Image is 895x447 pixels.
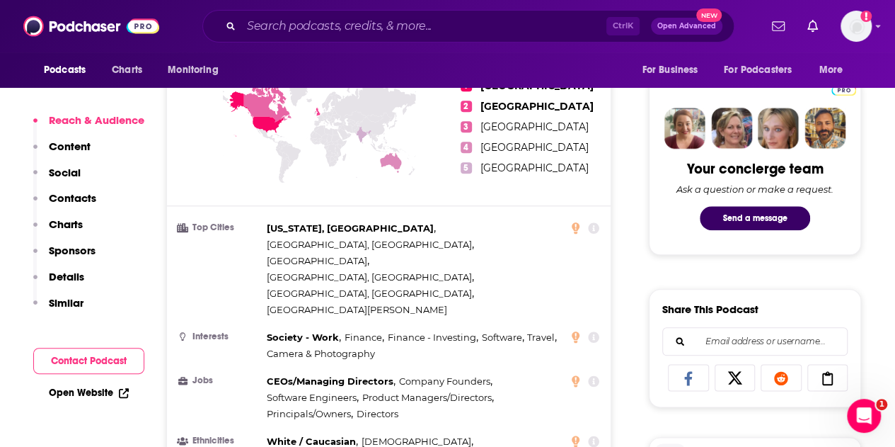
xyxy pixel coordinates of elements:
span: More [819,60,843,80]
button: Show profile menu [841,11,872,42]
span: , [362,390,494,406]
p: Reach & Audience [49,113,144,127]
iframe: Intercom live chat [847,399,881,433]
span: , [388,329,478,346]
span: Directors [357,408,398,419]
span: 3 [461,121,472,132]
span: 4 [461,142,472,153]
span: , [267,390,359,406]
button: open menu [809,57,861,84]
span: [GEOGRAPHIC_DATA][PERSON_NAME] [267,304,447,315]
span: Society - Work [267,332,339,343]
span: , [267,329,341,346]
button: open menu [632,57,715,84]
button: Reach & Audience [33,113,144,140]
div: Search podcasts, credits, & more... [202,10,734,43]
div: Ask a question or make a request. [676,183,833,195]
span: Monitoring [168,60,218,80]
p: Social [49,166,81,179]
span: Software Engineers [267,392,357,403]
span: Principals/Owners [267,408,351,419]
span: Ctrl K [606,17,640,35]
span: , [399,373,492,390]
h3: Share This Podcast [662,302,758,316]
span: , [267,373,395,390]
span: 2 [461,101,472,112]
img: User Profile [841,11,872,42]
img: Jules Profile [758,108,799,149]
span: Open Advanced [657,23,716,30]
img: Jon Profile [804,108,845,149]
img: Podchaser - Follow, Share and Rate Podcasts [23,13,159,40]
a: Share on Facebook [668,364,709,391]
span: 1 [876,399,887,410]
span: , [267,220,436,237]
img: Barbara Profile [711,108,752,149]
svg: Add a profile image [860,11,872,22]
span: Finance [345,332,382,343]
span: Product Managers/Directors [362,392,492,403]
a: Pro website [831,82,856,96]
span: Software [481,332,521,343]
span: [GEOGRAPHIC_DATA] [480,120,589,133]
span: , [527,329,557,346]
button: Contacts [33,191,96,217]
span: [US_STATE], [GEOGRAPHIC_DATA] [267,222,434,234]
span: Charts [112,60,142,80]
button: Send a message [700,206,810,230]
a: Copy Link [807,364,848,391]
span: [GEOGRAPHIC_DATA] [480,162,589,174]
span: [GEOGRAPHIC_DATA] [267,255,367,266]
p: Details [49,270,84,283]
img: Sydney Profile [664,108,705,149]
span: [GEOGRAPHIC_DATA], [GEOGRAPHIC_DATA] [267,239,472,250]
span: [GEOGRAPHIC_DATA] [480,141,589,154]
button: Social [33,166,81,192]
p: Charts [49,217,83,231]
span: , [267,406,353,422]
span: [DEMOGRAPHIC_DATA] [362,436,471,447]
input: Search podcasts, credits, & more... [241,15,606,38]
span: , [267,237,474,253]
span: Logged in as cgiron [841,11,872,42]
a: Show notifications dropdown [802,14,824,38]
h3: Jobs [178,376,261,385]
span: , [267,269,474,285]
button: Charts [33,217,83,244]
button: Open AdvancedNew [651,18,722,35]
span: White / Caucasian [267,436,356,447]
button: Similar [33,296,83,322]
span: Camera & Photography [267,348,375,359]
span: [GEOGRAPHIC_DATA], [GEOGRAPHIC_DATA] [267,288,472,299]
p: Contacts [49,191,96,205]
p: Similar [49,296,83,310]
span: For Business [642,60,698,80]
button: open menu [34,57,104,84]
a: Share on Reddit [761,364,802,391]
span: 5 [461,162,472,174]
span: CEOs/Managing Directors [267,375,393,387]
h3: Interests [178,332,261,341]
div: Search followers [662,327,848,356]
a: Charts [103,57,151,84]
a: Share on X/Twitter [715,364,756,391]
span: , [267,253,369,269]
span: [GEOGRAPHIC_DATA], [GEOGRAPHIC_DATA] [267,271,472,283]
span: Travel [527,332,555,343]
span: [GEOGRAPHIC_DATA] [480,100,594,113]
div: Your concierge team [687,160,824,178]
span: New [696,9,722,22]
span: , [481,329,524,346]
h3: Ethnicities [178,436,261,446]
span: , [345,329,384,346]
p: Sponsors [49,244,96,257]
button: Content [33,140,91,166]
span: Finance - Investing [388,332,476,343]
img: Podchaser Pro [831,84,856,96]
input: Email address or username... [674,328,836,355]
span: Podcasts [44,60,86,80]
p: Content [49,140,91,153]
a: Open Website [49,387,129,399]
span: , [267,285,474,302]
